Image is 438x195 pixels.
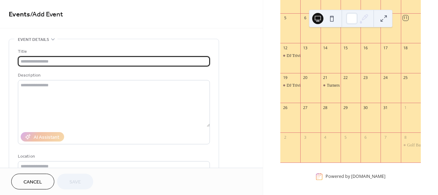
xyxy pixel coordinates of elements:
div: Golf Bash 2025 [401,142,421,148]
div: 13 [302,45,308,50]
div: 4 [323,135,328,140]
div: 19 [282,75,288,80]
span: / Add Event [30,8,63,21]
div: Golf Bash 2025 [407,142,434,148]
div: 15 [343,45,348,50]
div: Location [18,153,208,160]
div: Turners Club Meeting [327,82,364,88]
div: 3 [302,135,308,140]
span: Event details [18,36,49,43]
div: 24 [383,75,388,80]
div: 2 [282,135,288,140]
div: 17 [383,45,388,50]
div: Powered by [326,174,385,180]
div: DJ Trivia [280,82,300,88]
div: DJ Trivia [287,53,302,59]
div: 7 [383,135,388,140]
a: [DOMAIN_NAME] [351,174,385,180]
div: DJ Trivia [280,53,300,59]
button: Cancel [11,174,54,189]
div: 1 [403,105,408,110]
div: 5 [343,135,348,140]
div: 6 [302,15,308,21]
div: 16 [363,45,368,50]
div: 5 [282,15,288,21]
div: 23 [363,75,368,80]
div: 18 [403,45,408,50]
div: 6 [363,135,368,140]
div: 22 [343,75,348,80]
a: Events [9,8,30,21]
div: 21 [323,75,328,80]
div: 31 [383,105,388,110]
div: Description [18,72,208,79]
div: Turners Club Meeting [321,82,341,88]
div: 30 [363,105,368,110]
div: 14 [323,45,328,50]
div: Title [18,48,208,55]
div: 25 [403,75,408,80]
span: Cancel [23,179,42,186]
div: 28 [323,105,328,110]
div: 26 [282,105,288,110]
div: 12 [282,45,288,50]
div: 29 [343,105,348,110]
div: 11 [403,15,408,21]
div: 20 [302,75,308,80]
div: DJ Trivia [287,82,302,88]
div: 27 [302,105,308,110]
div: 8 [403,135,408,140]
